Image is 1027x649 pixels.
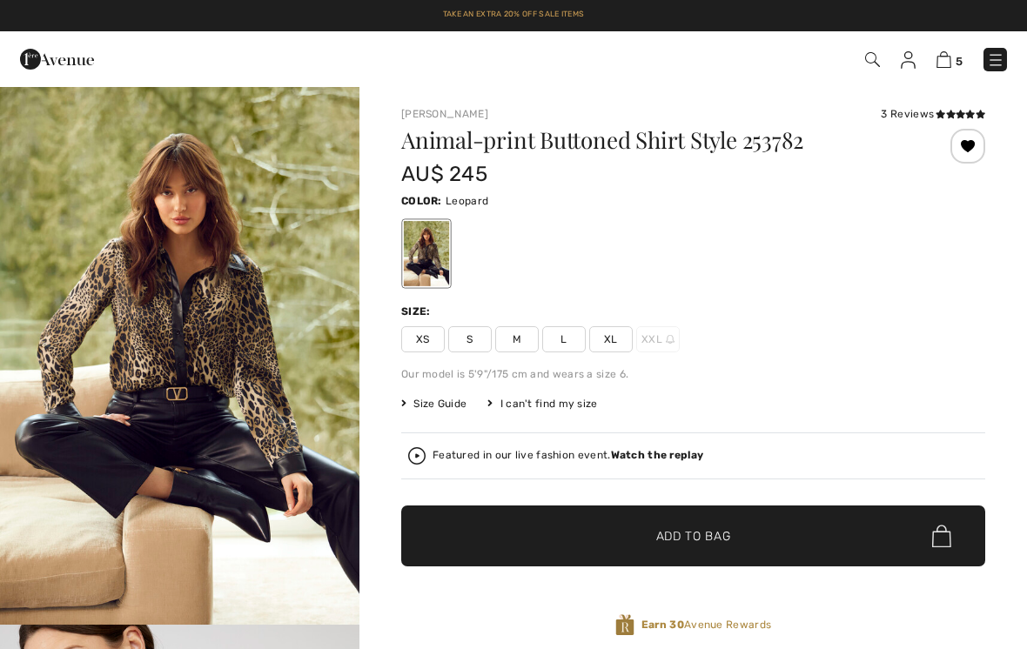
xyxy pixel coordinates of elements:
[401,505,985,566] button: Add to Bag
[448,326,492,352] span: S
[881,106,985,122] div: 3 Reviews
[404,221,449,286] div: Leopard
[20,50,94,66] a: 1ère Avenue
[408,447,426,465] img: Watch the replay
[615,613,634,637] img: Avenue Rewards
[589,326,633,352] span: XL
[495,326,539,352] span: M
[401,108,488,120] a: [PERSON_NAME]
[487,396,597,411] div: I can't find my size
[611,449,704,461] strong: Watch the replay
[915,597,1010,640] iframe: Opens a widget where you can find more information
[865,52,880,67] img: Search
[636,326,680,352] span: XXL
[542,326,586,352] span: L
[901,51,916,69] img: My Info
[401,129,888,151] h1: Animal-print Buttoned Shirt Style 253782
[656,527,731,545] span: Add to Bag
[936,49,963,70] a: 5
[401,162,487,186] span: AU$ 245
[666,335,675,344] img: ring-m.svg
[401,195,442,207] span: Color:
[932,525,951,547] img: Bag.svg
[401,366,985,382] div: Our model is 5'9"/175 cm and wears a size 6.
[401,326,445,352] span: XS
[401,304,434,319] div: Size:
[641,617,771,632] span: Avenue Rewards
[956,55,963,68] span: 5
[401,396,467,411] span: Size Guide
[936,51,951,68] img: Shopping Bag
[641,619,684,631] strong: Earn 30
[446,195,488,207] span: Leopard
[443,10,585,18] a: Take an Extra 20% Off Sale Items
[987,51,1004,69] img: Menu
[433,450,703,461] div: Featured in our live fashion event.
[20,42,94,77] img: 1ère Avenue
